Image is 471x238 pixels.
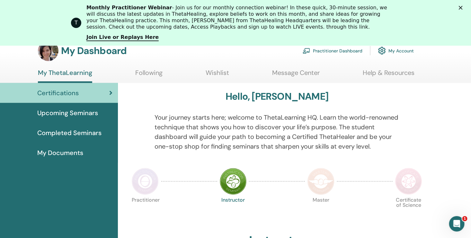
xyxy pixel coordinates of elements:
img: chalkboard-teacher.svg [303,48,310,54]
iframe: Intercom live chat [449,216,465,232]
span: My Documents [37,148,83,158]
h3: My Dashboard [61,45,127,57]
a: Help & Resources [363,69,414,81]
img: Certificate of Science [395,168,422,195]
span: 1 [462,216,467,221]
a: My ThetaLearning [38,69,92,83]
div: - Join us for our monthly connection webinar! In these quick, 30-minute session, we will discuss ... [86,5,390,30]
p: Your journey starts here; welcome to ThetaLearning HQ. Learn the world-renowned technique that sh... [155,113,399,151]
a: Practitioner Dashboard [303,43,362,58]
div: Profile image for ThetaHealing [71,18,81,28]
span: Upcoming Seminars [37,108,98,118]
p: Instructor [220,197,247,224]
div: Fermer [459,6,465,10]
p: Certificate of Science [395,197,422,224]
img: cog.svg [378,45,386,56]
p: Master [307,197,334,224]
h3: Hello, [PERSON_NAME] [226,91,328,102]
a: Join Live or Replays Here [86,34,159,41]
b: Monthly Practitioner Webinar [86,5,172,11]
span: Completed Seminars [37,128,102,138]
img: Practitioner [132,168,159,195]
a: My Account [378,43,414,58]
img: default.jpg [38,41,58,61]
img: Instructor [220,168,247,195]
span: Certifications [37,88,79,98]
a: Following [135,69,163,81]
a: Wishlist [206,69,229,81]
a: Message Center [272,69,320,81]
p: Practitioner [132,197,159,224]
img: Master [307,168,334,195]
